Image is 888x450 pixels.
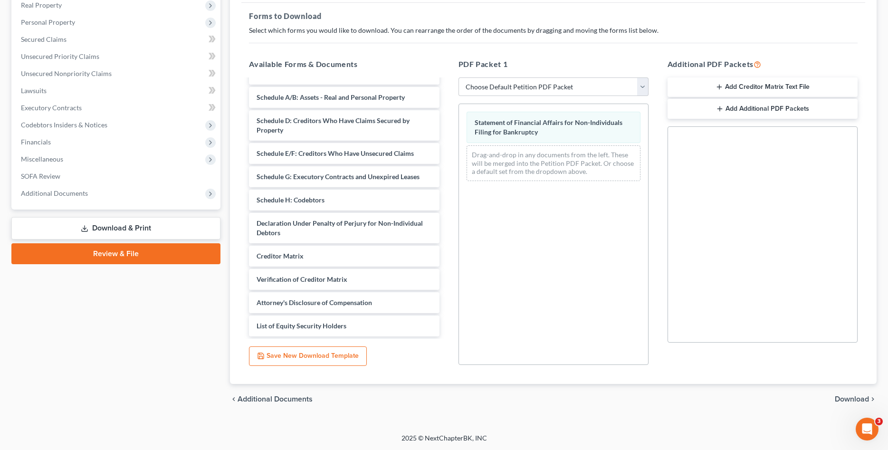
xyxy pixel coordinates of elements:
[21,104,82,112] span: Executory Contracts
[21,18,75,26] span: Personal Property
[238,395,313,403] span: Additional Documents
[13,99,220,116] a: Executory Contracts
[13,168,220,185] a: SOFA Review
[257,70,415,78] span: Summary of Assets and Liabilities for Non-Individuals
[668,99,858,119] button: Add Additional PDF Packets
[257,149,414,157] span: Schedule E/F: Creditors Who Have Unsecured Claims
[257,298,372,306] span: Attorney's Disclosure of Compensation
[257,172,420,181] span: Schedule G: Executory Contracts and Unexpired Leases
[257,322,346,330] span: List of Equity Security Holders
[257,275,347,283] span: Verification of Creditor Matrix
[257,93,405,101] span: Schedule A/B: Assets - Real and Personal Property
[869,395,877,403] i: chevron_right
[21,155,63,163] span: Miscellaneous
[856,418,878,440] iframe: Intercom live chat
[249,26,858,35] p: Select which forms you would like to download. You can rearrange the order of the documents by dr...
[21,52,99,60] span: Unsecured Priority Claims
[13,31,220,48] a: Secured Claims
[21,172,60,180] span: SOFA Review
[875,418,883,425] span: 3
[249,10,858,22] h5: Forms to Download
[13,82,220,99] a: Lawsuits
[230,395,313,403] a: chevron_left Additional Documents
[458,58,649,70] h5: PDF Packet 1
[257,116,410,134] span: Schedule D: Creditors Who Have Claims Secured by Property
[249,346,367,366] button: Save New Download Template
[257,196,325,204] span: Schedule H: Codebtors
[21,86,47,95] span: Lawsuits
[11,217,220,239] a: Download & Print
[668,58,858,70] h5: Additional PDF Packets
[257,219,423,237] span: Declaration Under Penalty of Perjury for Non-Individual Debtors
[21,35,67,43] span: Secured Claims
[467,145,640,181] div: Drag-and-drop in any documents from the left. These will be merged into the Petition PDF Packet. ...
[21,189,88,197] span: Additional Documents
[13,48,220,65] a: Unsecured Priority Claims
[835,395,869,403] span: Download
[21,121,107,129] span: Codebtors Insiders & Notices
[21,69,112,77] span: Unsecured Nonpriority Claims
[475,118,622,136] span: Statement of Financial Affairs for Non-Individuals Filing for Bankruptcy
[230,395,238,403] i: chevron_left
[21,138,51,146] span: Financials
[257,252,304,260] span: Creditor Matrix
[11,243,220,264] a: Review & File
[13,65,220,82] a: Unsecured Nonpriority Claims
[249,58,439,70] h5: Available Forms & Documents
[835,395,877,403] button: Download chevron_right
[668,77,858,97] button: Add Creditor Matrix Text File
[21,1,62,9] span: Real Property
